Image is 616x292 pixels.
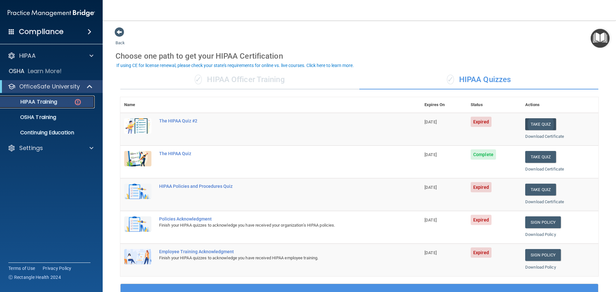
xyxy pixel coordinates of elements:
[525,118,556,130] button: Take Quiz
[525,151,556,163] button: Take Quiz
[525,184,556,196] button: Take Quiz
[8,265,35,271] a: Terms of Use
[120,97,155,113] th: Name
[159,221,389,229] div: Finish your HIPAA quizzes to acknowledge you have received your organization’s HIPAA policies.
[471,117,492,127] span: Expired
[116,47,603,65] div: Choose one path to get your HIPAA Certification
[74,98,82,106] img: danger-circle.6113f641.png
[4,99,57,105] p: HIPAA Training
[159,216,389,221] div: Policies Acknowledgment
[159,118,389,123] div: The HIPAA Quiz #2
[447,75,454,84] span: ✓
[424,120,437,124] span: [DATE]
[424,250,437,255] span: [DATE]
[525,199,564,204] a: Download Certificate
[8,83,93,90] a: OfficeSafe University
[521,97,598,113] th: Actions
[525,265,556,270] a: Download Policy
[525,134,564,139] a: Download Certificate
[43,265,72,271] a: Privacy Policy
[4,114,56,121] p: OSHA Training
[424,152,437,157] span: [DATE]
[471,247,492,258] span: Expired
[584,248,608,272] iframe: Drift Widget Chat Controller
[8,52,93,60] a: HIPAA
[471,182,492,192] span: Expired
[159,254,389,262] div: Finish your HIPAA quizzes to acknowledge you have received HIPAA employee training.
[471,149,496,160] span: Complete
[19,27,64,36] h4: Compliance
[525,232,556,237] a: Download Policy
[195,75,202,84] span: ✓
[591,29,610,48] button: Open Resource Center
[525,249,561,261] a: Sign Policy
[424,185,437,190] span: [DATE]
[525,167,564,171] a: Download Certificate
[159,249,389,254] div: Employee Training Acknowledgment
[8,144,93,152] a: Settings
[359,70,598,89] div: HIPAA Quizzes
[159,151,389,156] div: The HIPAA Quiz
[9,67,25,75] p: OSHA
[159,184,389,189] div: HIPAA Policies and Procedures Quiz
[424,218,437,222] span: [DATE]
[525,216,561,228] a: Sign Policy
[116,62,355,69] button: If using CE for license renewal, please check your state's requirements for online vs. live cours...
[467,97,521,113] th: Status
[28,67,62,75] p: Learn More!
[116,63,354,68] div: If using CE for license renewal, please check your state's requirements for online vs. live cours...
[4,129,92,136] p: Continuing Education
[8,7,95,20] img: PMB logo
[8,274,61,280] span: Ⓒ Rectangle Health 2024
[116,33,125,45] a: Back
[19,52,36,60] p: HIPAA
[421,97,467,113] th: Expires On
[120,70,359,89] div: HIPAA Officer Training
[19,144,43,152] p: Settings
[19,83,80,90] p: OfficeSafe University
[471,215,492,225] span: Expired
